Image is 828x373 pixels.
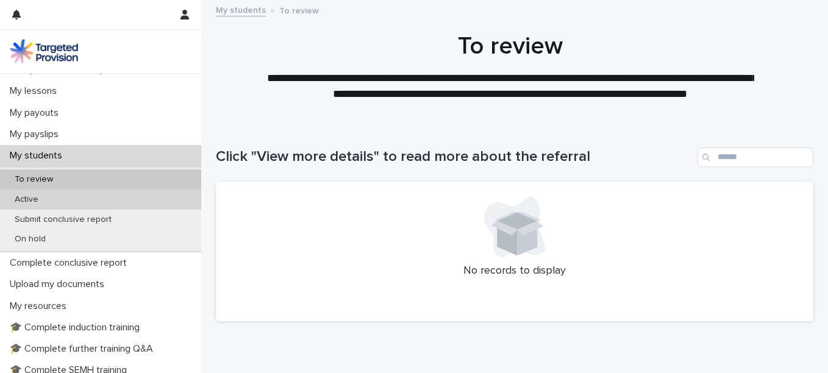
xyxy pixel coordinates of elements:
img: M5nRWzHhSzIhMunXDL62 [10,39,78,63]
h1: Click "View more details" to read more about the referral [216,148,693,166]
p: Upload my documents [5,279,114,290]
p: My resources [5,300,76,312]
p: No records to display [230,265,799,278]
p: To review [5,174,63,185]
p: My students [5,150,72,162]
p: My payouts [5,107,68,119]
p: My payslips [5,129,68,140]
a: My students [216,2,266,16]
p: Submit conclusive report [5,215,121,225]
p: 🎓 Complete further training Q&A [5,343,163,355]
p: My lessons [5,85,66,97]
p: On hold [5,234,55,244]
p: 🎓 Complete induction training [5,322,149,333]
p: Active [5,194,48,205]
p: Complete conclusive report [5,257,137,269]
h1: To review [213,32,807,61]
input: Search [698,147,813,167]
p: To review [279,3,319,16]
